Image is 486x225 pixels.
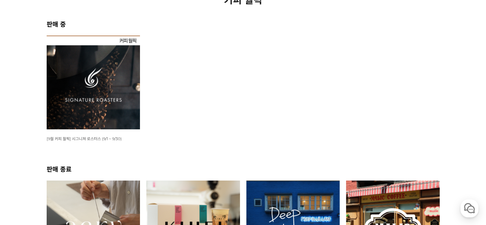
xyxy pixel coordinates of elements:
span: 홈 [20,181,24,187]
span: 설정 [99,181,106,187]
a: [9월 커피 월픽] 시그니쳐 로스터스 (9/1 ~ 9/30) [47,136,122,141]
h2: 판매 중 [47,19,440,28]
img: [9월 커피 월픽] 시그니쳐 로스터스 (9/1 ~ 9/30) [47,36,140,129]
h2: 판매 종료 [47,164,440,173]
span: 대화 [58,182,66,187]
a: 홈 [2,172,42,188]
a: 설정 [82,172,123,188]
a: 대화 [42,172,82,188]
